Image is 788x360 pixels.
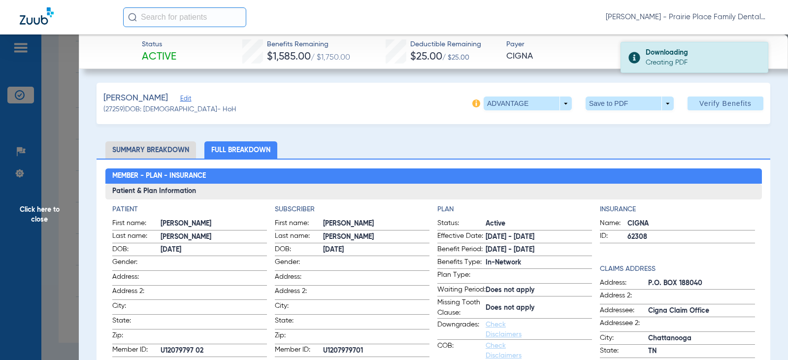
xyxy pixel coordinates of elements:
span: DOB: [275,244,323,256]
button: Save to PDF [586,97,674,110]
span: In-Network [486,258,592,268]
h4: Claims Address [600,264,755,274]
span: Payer [506,39,635,50]
span: Address 2: [275,286,323,299]
img: info-icon [472,99,480,107]
span: ID: [600,231,627,243]
span: Edit [180,95,189,104]
span: Address 2: [112,286,161,299]
span: $25.00 [410,52,442,62]
span: Downgrades: [437,320,486,339]
span: Name: [600,218,627,230]
img: Search Icon [128,13,137,22]
span: [PERSON_NAME] [323,232,429,242]
span: [DATE] [323,245,429,255]
a: Check Disclaimers [486,321,522,338]
span: [DATE] - [DATE] [486,245,592,255]
span: U12079797 02 [161,346,267,356]
span: City: [275,301,323,314]
span: Member ID: [275,345,323,357]
h4: Patient [112,204,267,215]
span: Zip: [112,330,161,344]
span: / $1,750.00 [311,54,350,62]
span: Address: [112,272,161,285]
span: Waiting Period: [437,285,486,296]
span: Verified On [644,40,772,50]
span: Does not apply [486,285,592,295]
span: [DATE] - [DATE] [486,232,592,242]
input: Search for patients [123,7,246,27]
span: First name: [112,218,161,230]
span: $1,585.00 [267,52,311,62]
li: Full Breakdown [204,141,277,159]
span: Gender: [112,257,161,270]
span: Verify Benefits [699,99,752,107]
span: CIGNA [627,219,755,229]
span: State: [600,346,648,358]
span: First name: [275,218,323,230]
span: 62308 [627,232,755,242]
span: Does not apply [486,303,592,313]
h4: Insurance [600,204,755,215]
span: City: [600,333,648,345]
h4: Plan [437,204,592,215]
span: [PERSON_NAME] [161,219,267,229]
span: [PERSON_NAME] [103,92,168,104]
span: State: [112,316,161,329]
span: Status [142,39,176,50]
span: Cigna Claim Office [648,306,755,316]
span: (27259) DOB: [DEMOGRAPHIC_DATA] - HoH [103,104,236,115]
button: ADVANTAGE [484,97,572,110]
img: Zuub Logo [20,7,54,25]
h3: Patient & Plan Information [105,184,762,199]
span: U1207979701 [323,346,429,356]
a: Check Disclaimers [486,342,522,359]
span: Chattanooga [648,333,755,344]
li: Summary Breakdown [105,141,196,159]
span: Addressee: [600,305,648,317]
span: Address: [600,278,648,290]
span: Addressee 2: [600,318,648,331]
span: Last name: [112,231,161,243]
span: Benefit Period: [437,244,486,256]
span: [PERSON_NAME] [323,219,429,229]
span: Status: [437,218,486,230]
span: CIGNA [506,50,635,63]
span: TN [648,346,755,357]
span: Deductible Remaining [410,39,481,50]
span: Address: [275,272,323,285]
span: Gender: [275,257,323,270]
span: Member ID: [112,345,161,357]
span: P.O. BOX 188040 [648,278,755,289]
span: / $25.00 [442,54,469,61]
span: Address 2: [600,291,648,304]
span: DOB: [112,244,161,256]
span: Zip: [275,330,323,344]
h4: Subscriber [275,204,429,215]
span: [PERSON_NAME] - Prairie Place Family Dental [606,12,768,22]
span: Benefits Remaining [267,39,350,50]
span: Plan Type: [437,270,486,283]
span: Benefits Type: [437,257,486,269]
span: City: [112,301,161,314]
span: [PERSON_NAME] [161,232,267,242]
div: Creating PDF [646,58,759,67]
span: Effective Date: [437,231,486,243]
div: Downloading [646,48,759,58]
button: Verify Benefits [688,97,763,110]
span: Missing Tooth Clause: [437,297,486,318]
h2: Member - Plan - Insurance [105,168,762,184]
span: Last name: [275,231,323,243]
span: Active [486,219,592,229]
span: [DATE] [161,245,267,255]
span: State: [275,316,323,329]
span: Active [142,50,176,64]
